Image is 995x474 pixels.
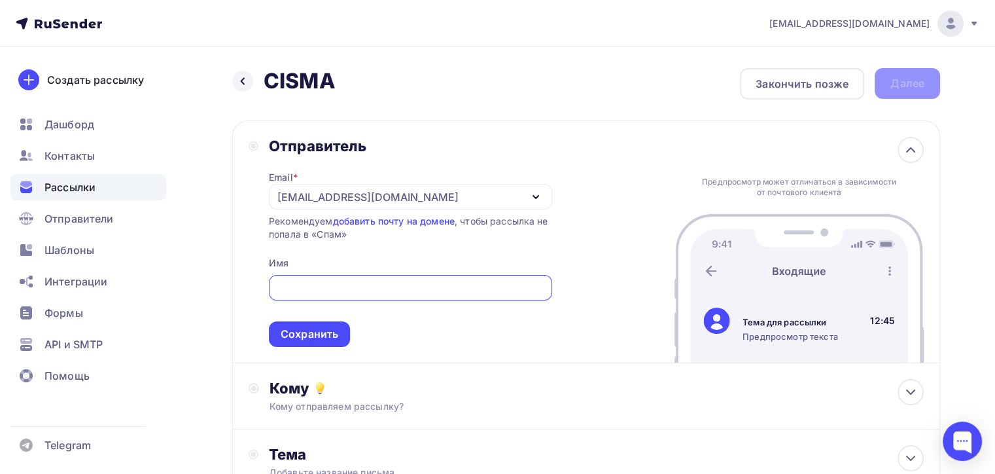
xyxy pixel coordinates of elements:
div: Отправитель [269,137,552,155]
a: Рассылки [10,174,166,200]
span: Помощь [44,368,90,384]
a: Шаблоны [10,237,166,263]
span: Telegram [44,437,91,453]
div: Имя [269,257,288,270]
span: Шаблоны [44,242,94,258]
span: Дашборд [44,117,94,132]
div: Сохранить [281,327,338,342]
span: Контакты [44,148,95,164]
div: Тема для рассылки [742,316,838,328]
span: Формы [44,305,83,321]
div: Предпросмотр текста [742,331,838,342]
div: Тема [269,445,527,464]
a: Контакты [10,143,166,169]
div: 12:45 [870,314,895,327]
div: Рекомендуем , чтобы рассылка не попала в «Спам» [269,215,552,241]
span: Интеграции [44,274,107,289]
div: Предпросмотр может отличаться в зависимости от почтового клиента [699,177,900,198]
a: Дашборд [10,111,166,137]
span: Отправители [44,211,114,227]
a: добавить почту на домене [332,215,454,227]
h2: CISMA [264,68,336,94]
div: [EMAIL_ADDRESS][DOMAIN_NAME] [277,189,459,205]
div: Создать рассылку [47,72,144,88]
a: Формы [10,300,166,326]
a: Отправители [10,206,166,232]
div: Закончить позже [756,76,848,92]
a: [EMAIL_ADDRESS][DOMAIN_NAME] [769,10,979,37]
span: Рассылки [44,179,96,195]
span: API и SMTP [44,337,103,352]
button: [EMAIL_ADDRESS][DOMAIN_NAME] [269,184,552,210]
div: Кому [270,379,924,397]
div: Email [269,171,298,184]
span: [EMAIL_ADDRESS][DOMAIN_NAME] [769,17,930,30]
div: Кому отправляем рассылку? [270,400,858,413]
